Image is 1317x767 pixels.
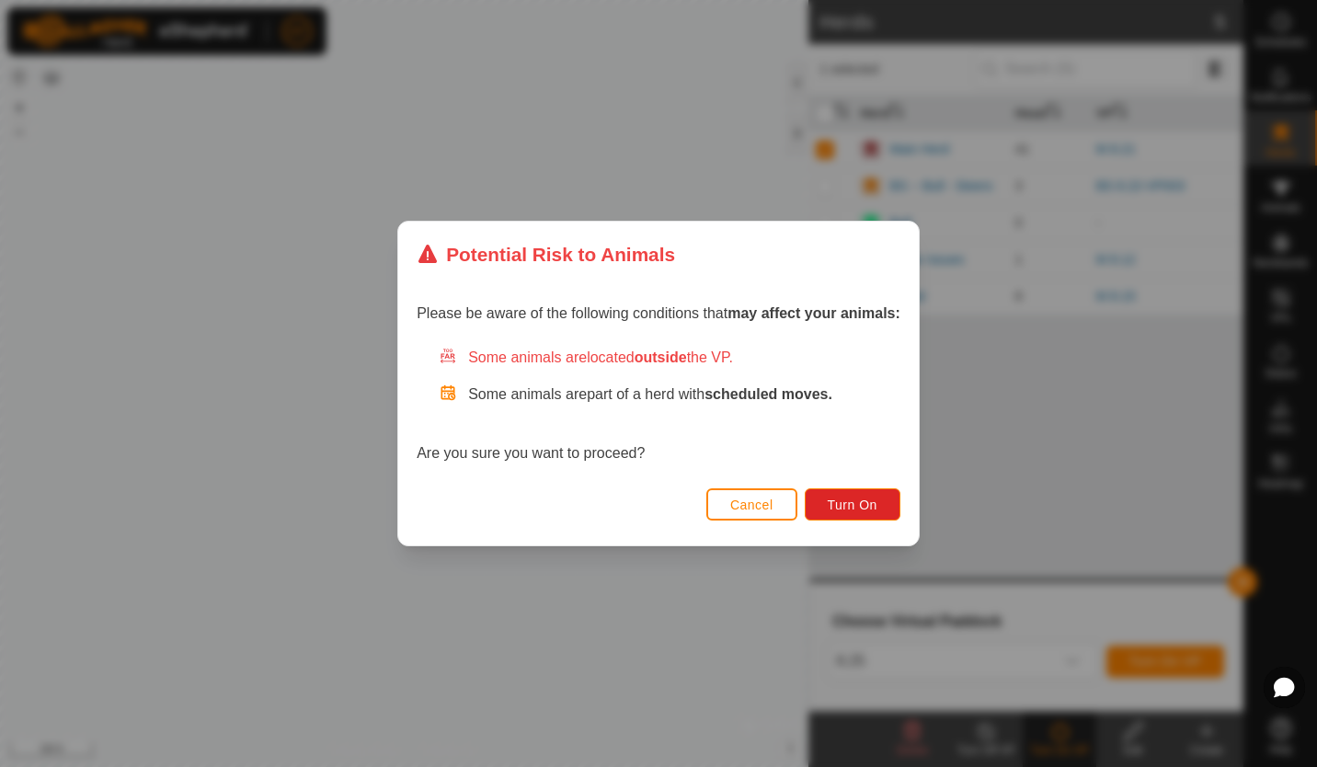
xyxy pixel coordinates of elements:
div: Are you sure you want to proceed? [417,347,900,464]
span: Turn On [828,498,877,512]
strong: scheduled moves. [704,386,832,402]
span: part of a herd with [587,386,832,402]
button: Turn On [805,488,900,521]
div: Some animals are [439,347,900,369]
button: Cancel [706,488,797,521]
span: Cancel [730,498,773,512]
div: Potential Risk to Animals [417,240,675,269]
span: Please be aware of the following conditions that [417,305,900,321]
p: Some animals are [468,383,900,406]
strong: outside [635,349,687,365]
strong: may affect your animals: [727,305,900,321]
span: located the VP. [587,349,733,365]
